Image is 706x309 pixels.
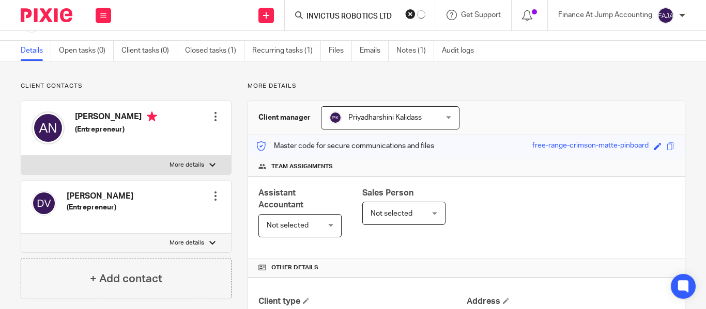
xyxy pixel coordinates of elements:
[252,41,321,61] a: Recurring tasks (1)
[405,9,416,19] button: Clear
[417,10,425,19] svg: Results are loading
[67,191,133,202] h4: [PERSON_NAME]
[362,189,413,197] span: Sales Person
[271,162,333,171] span: Team assignments
[90,271,162,287] h4: + Add contact
[305,12,398,22] input: Search
[258,112,311,123] h3: Client manager
[256,141,434,151] p: Master code for secure communications and files
[121,41,177,61] a: Client tasks (0)
[185,41,244,61] a: Closed tasks (1)
[467,296,674,307] h4: Address
[21,41,51,61] a: Details
[442,41,482,61] a: Audit logs
[67,202,133,213] h5: (Entrepreneur)
[21,82,232,90] p: Client contacts
[170,239,204,247] p: More details
[59,41,114,61] a: Open tasks (0)
[75,111,157,124] h4: [PERSON_NAME]
[170,161,204,169] p: More details
[461,11,501,19] span: Get Support
[371,210,412,217] span: Not selected
[32,191,56,216] img: svg%3E
[329,111,342,124] img: svg%3E
[248,82,685,90] p: More details
[396,41,434,61] a: Notes (1)
[329,41,352,61] a: Files
[657,7,674,24] img: svg%3E
[75,124,157,135] h5: (Entrepreneur)
[147,111,157,122] i: Primary
[271,264,318,272] span: Other details
[32,111,65,144] img: svg%3E
[360,41,389,61] a: Emails
[532,140,649,152] div: free-range-crimson-matte-pinboard
[267,222,309,229] span: Not selected
[258,296,466,307] h4: Client type
[258,189,303,209] span: Assistant Accountant
[348,114,422,121] span: Priyadharshini Kalidass
[21,8,72,22] img: Pixie
[558,10,652,20] p: Finance At Jump Accounting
